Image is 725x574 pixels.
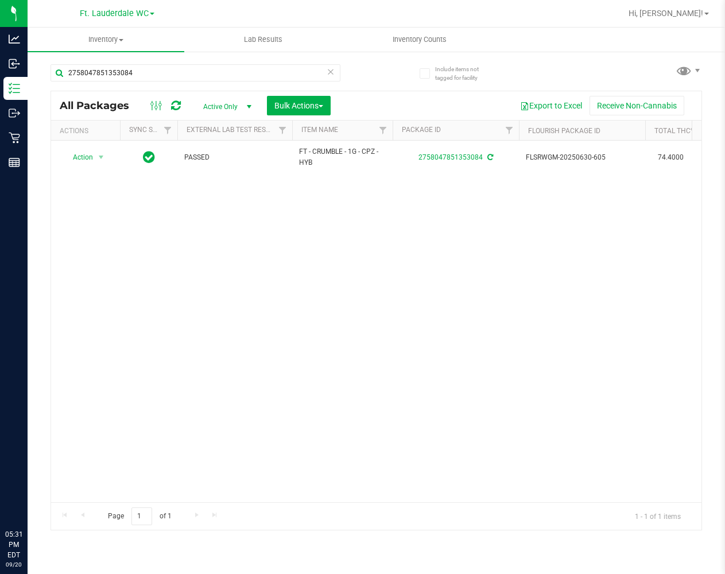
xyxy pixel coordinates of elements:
[9,58,20,69] inline-svg: Inbound
[11,482,46,517] iframe: Resource center
[5,560,22,569] p: 09/20
[629,9,703,18] span: Hi, [PERSON_NAME]!
[80,9,149,18] span: Ft. Lauderdale WC
[187,126,277,134] a: External Lab Test Result
[28,28,184,52] a: Inventory
[9,83,20,94] inline-svg: Inventory
[184,28,341,52] a: Lab Results
[513,96,590,115] button: Export to Excel
[377,34,462,45] span: Inventory Counts
[374,121,393,140] a: Filter
[158,121,177,140] a: Filter
[418,153,483,161] a: 2758047851353084
[435,65,493,82] span: Include items not tagged for facility
[590,96,684,115] button: Receive Non-Cannabis
[9,107,20,119] inline-svg: Outbound
[486,153,493,161] span: Sync from Compliance System
[184,152,285,163] span: PASSED
[500,121,519,140] a: Filter
[267,96,331,115] button: Bulk Actions
[273,121,292,140] a: Filter
[228,34,298,45] span: Lab Results
[299,146,386,168] span: FT - CRUMBLE - 1G - CPZ - HYB
[9,132,20,143] inline-svg: Retail
[131,507,152,525] input: 1
[63,149,94,165] span: Action
[402,126,441,134] a: Package ID
[60,99,141,112] span: All Packages
[654,127,696,135] a: Total THC%
[9,33,20,45] inline-svg: Analytics
[327,64,335,79] span: Clear
[94,149,108,165] span: select
[5,529,22,560] p: 05:31 PM EDT
[28,34,184,45] span: Inventory
[129,126,173,134] a: Sync Status
[342,28,498,52] a: Inventory Counts
[98,507,181,525] span: Page of 1
[51,64,340,82] input: Search Package ID, Item Name, SKU, Lot or Part Number...
[652,149,689,166] span: 74.4000
[301,126,338,134] a: Item Name
[626,507,690,525] span: 1 - 1 of 1 items
[274,101,323,110] span: Bulk Actions
[9,157,20,168] inline-svg: Reports
[526,152,638,163] span: FLSRWGM-20250630-605
[528,127,600,135] a: Flourish Package ID
[143,149,155,165] span: In Sync
[60,127,115,135] div: Actions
